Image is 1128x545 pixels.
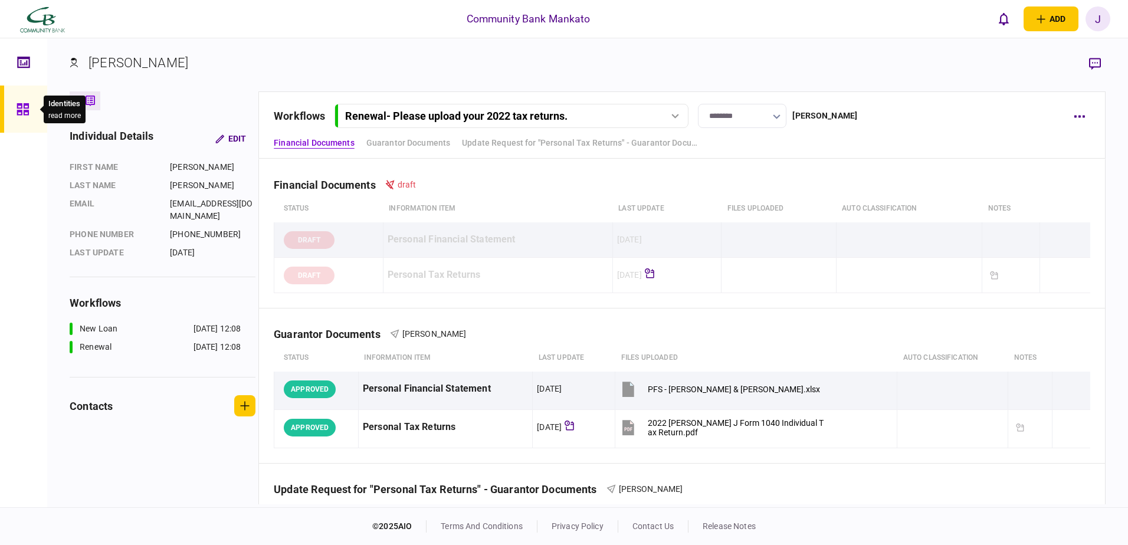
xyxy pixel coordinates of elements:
button: open adding identity options [1024,6,1078,31]
div: individual details [70,128,153,149]
div: workflows [70,295,255,311]
img: client company logo [18,4,67,34]
th: Information item [358,344,532,372]
div: 2022 BORMANN J Form 1040 Individual Tax Return.pdf [648,418,826,437]
div: Last name [70,179,158,192]
a: Renewal[DATE] 12:08 [70,341,241,353]
th: Information item [383,195,612,222]
div: Updated document requested [1012,420,1028,435]
div: PFS - Bormann Jon & Darcy.xlsx [648,385,820,394]
div: [DATE] [537,421,562,433]
th: Files uploaded [615,344,897,372]
a: terms and conditions [441,521,523,531]
div: [PERSON_NAME] [170,161,255,173]
a: release notes [703,521,756,531]
button: open notifications list [992,6,1016,31]
div: [DATE] [537,383,562,395]
th: auto classification [836,195,982,222]
a: Guarantor Documents [366,137,451,149]
div: workflows [274,108,325,124]
th: last update [533,344,615,372]
a: New Loan[DATE] 12:08 [70,323,241,335]
div: contacts [70,398,113,414]
th: last update [612,195,722,222]
div: DRAFT [284,231,335,249]
div: Personal Financial Statement [388,226,608,253]
div: Personal Financial Statement [363,376,528,402]
a: Financial Documents [274,137,355,149]
div: New Loan [80,323,117,335]
th: auto classification [817,500,974,527]
div: [EMAIL_ADDRESS][DOMAIN_NAME] [170,198,255,222]
button: Edit [206,128,255,149]
span: [PERSON_NAME] [619,484,683,494]
th: notes [973,500,1036,527]
button: read more [48,111,81,120]
div: Financial Documents [274,179,385,191]
div: Personal Tax Returns [363,414,528,441]
th: Information item [392,500,576,527]
div: draft [385,179,417,191]
th: notes [1008,344,1052,372]
th: auto classification [897,344,1008,372]
span: [PERSON_NAME] [402,329,467,339]
div: Identities [48,98,81,110]
th: status [274,500,392,527]
th: notes [982,195,1040,222]
div: phone number [70,228,158,241]
div: Tickler available [986,268,1002,283]
div: [DATE] 12:08 [194,323,241,335]
div: Renewal - Please upload your 2022 tax returns. [345,110,568,122]
a: privacy policy [552,521,604,531]
button: J [1086,6,1110,31]
th: last update [575,500,693,527]
div: Personal Tax Returns [388,262,608,288]
div: APPROVED [284,380,336,398]
div: First name [70,161,158,173]
div: email [70,198,158,222]
a: contact us [632,521,674,531]
div: Renewal [80,341,112,353]
div: last update [70,247,158,259]
div: [PHONE_NUMBER] [170,228,255,241]
div: Community Bank Mankato [467,11,591,27]
div: [PERSON_NAME] [792,110,857,122]
div: Guarantor Documents [274,328,390,340]
div: © 2025 AIO [372,520,427,533]
div: [DATE] 12:08 [194,341,241,353]
div: Update Request for "Personal Tax Returns" - Guarantor Documents [274,483,606,495]
div: DRAFT [284,267,335,284]
th: Files uploaded [693,500,816,527]
button: Renewal- Please upload your 2022 tax returns. [335,104,688,128]
div: APPROVED [284,419,336,436]
button: PFS - Bormann Jon & Darcy.xlsx [619,376,820,402]
button: 2022 BORMANN J Form 1040 Individual Tax Return.pdf [619,414,826,441]
div: [DATE] [617,234,642,245]
th: status [274,195,383,222]
th: status [274,344,359,372]
th: Files uploaded [722,195,836,222]
div: [DATE] [170,247,255,259]
div: [PERSON_NAME] [88,53,188,73]
div: [DATE] [617,269,642,281]
a: Update Request for "Personal Tax Returns" - Guarantor Documents [462,137,698,149]
div: [PERSON_NAME] [170,179,255,192]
